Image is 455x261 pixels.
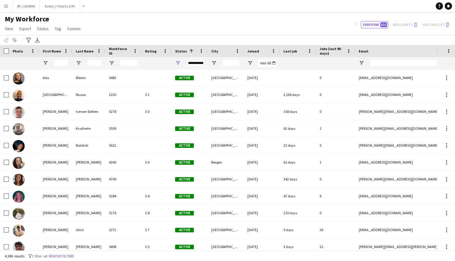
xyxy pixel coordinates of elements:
app-action-btn: Advanced filters [25,37,32,44]
img: Adrian Roddvik [13,140,25,152]
div: [DATE] [244,238,280,255]
div: Bergen [208,154,244,170]
span: Active [175,211,194,215]
div: 62 days [280,120,316,137]
a: View [2,25,16,33]
div: [PERSON_NAME] [39,205,72,221]
div: 26 [316,221,355,238]
div: Ada [39,69,72,86]
div: 5278 [105,103,141,120]
div: 0 [316,69,355,86]
div: [PERSON_NAME] [72,188,105,204]
div: 3.8 [141,205,172,221]
div: 158 days [280,103,316,120]
span: Export [19,26,31,31]
div: 3.4 [141,188,172,204]
span: Jobs (last 90 days) [320,46,344,56]
div: [PERSON_NAME] [39,221,72,238]
a: Export [17,25,33,33]
div: [GEOGRAPHIC_DATA] [208,171,244,187]
div: 3.0 [141,154,172,170]
button: Event // Ole25 (JCP) [40,0,80,12]
div: 5 [316,137,355,154]
div: Idrizi [72,221,105,238]
span: Rating [145,49,156,53]
img: Adrian Iversen Sletten [13,106,25,118]
div: [PERSON_NAME] [72,238,105,255]
div: 0 [316,86,355,103]
div: 61 days [280,154,316,170]
div: 22 days [280,137,316,154]
div: 2,266 days [280,86,316,103]
span: City [211,49,218,53]
button: RF // ADMIN [12,0,40,12]
div: [GEOGRAPHIC_DATA] [208,221,244,238]
div: 0 [316,103,355,120]
div: [GEOGRAPHIC_DATA] [208,103,244,120]
button: Remove filters [48,253,75,259]
img: Aden Mussa [13,89,25,101]
div: 3 days [280,238,316,255]
div: [DATE] [244,137,280,154]
div: [DATE] [244,69,280,86]
div: 0 [316,205,355,221]
div: 6 [316,188,355,204]
button: Open Filter Menu [359,60,364,66]
span: Status [175,49,187,53]
div: [DATE] [244,171,280,187]
div: 3.7 [141,221,172,238]
div: 3.1 [141,86,172,103]
button: Open Filter Menu [211,60,217,66]
span: Active [175,160,194,165]
img: Albert Eek Minassian [13,241,25,253]
div: 342 days [280,171,316,187]
span: Email [359,49,368,53]
button: Everyone633 [361,21,388,28]
div: [GEOGRAPHIC_DATA] [208,205,244,221]
span: Last Name [76,49,94,53]
input: Joined Filter Input [258,59,276,67]
span: Tag [55,26,61,31]
span: 633 [380,22,387,27]
div: Kvalheim [72,120,105,137]
span: Last job [283,49,297,53]
div: 2230 [105,86,141,103]
img: Alba Alickaj [13,208,25,220]
span: Workforce ID [109,46,131,56]
span: Active [175,76,194,80]
div: 3272 [105,221,141,238]
div: [GEOGRAPHIC_DATA] [39,86,72,103]
div: 0 [316,171,355,187]
span: Active [175,110,194,114]
div: 5483 [105,69,141,86]
span: Status [37,26,49,31]
div: 1 [316,120,355,137]
div: 5179 [105,205,141,221]
div: [DATE] [244,120,280,137]
div: [PERSON_NAME] [39,120,72,137]
button: Open Filter Menu [175,60,181,66]
div: Mussa [72,86,105,103]
div: 5498 [105,238,141,255]
button: Open Filter Menu [109,60,114,66]
a: Tag [52,25,63,33]
div: [PERSON_NAME] [39,238,72,255]
span: Photo [13,49,23,53]
div: 5 days [280,221,316,238]
span: Active [175,228,194,232]
span: Active [175,93,194,97]
div: 3.0 [141,103,172,120]
div: [DATE] [244,103,280,120]
div: [GEOGRAPHIC_DATA] [208,137,244,154]
div: [DATE] [244,205,280,221]
img: Adrian Kvalheim [13,123,25,135]
button: Open Filter Menu [76,60,81,66]
input: City Filter Input [222,59,240,67]
div: 4709 [105,171,141,187]
img: Alban Idrizi [13,224,25,237]
span: Active [175,143,194,148]
div: [PERSON_NAME] [39,137,72,154]
div: [PERSON_NAME] [72,205,105,221]
span: Joined [247,49,259,53]
a: Status [35,25,51,33]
